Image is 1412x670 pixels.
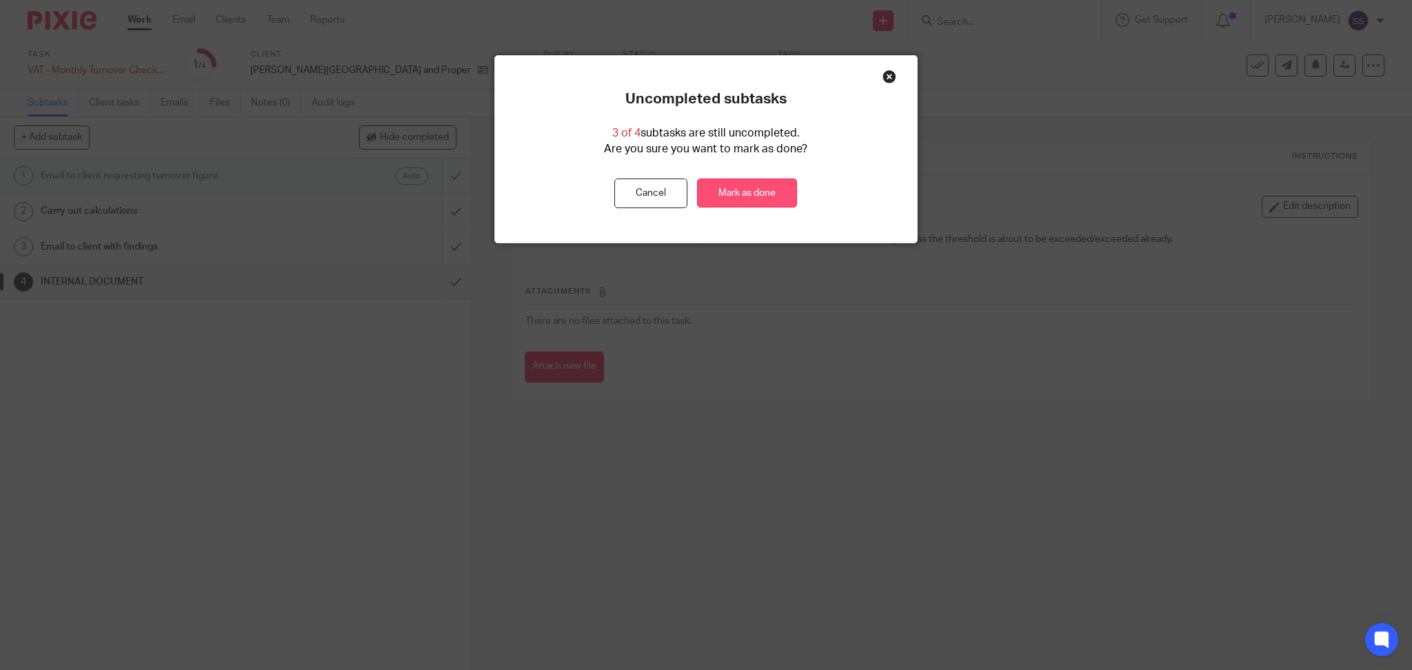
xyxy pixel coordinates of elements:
[612,128,641,139] span: 3 of 4
[882,70,896,83] div: Close this dialog window
[697,179,797,208] a: Mark as done
[612,125,800,141] p: subtasks are still uncompleted.
[604,141,807,157] p: Are you sure you want to mark as done?
[614,179,687,208] button: Cancel
[625,90,787,108] p: Uncompleted subtasks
